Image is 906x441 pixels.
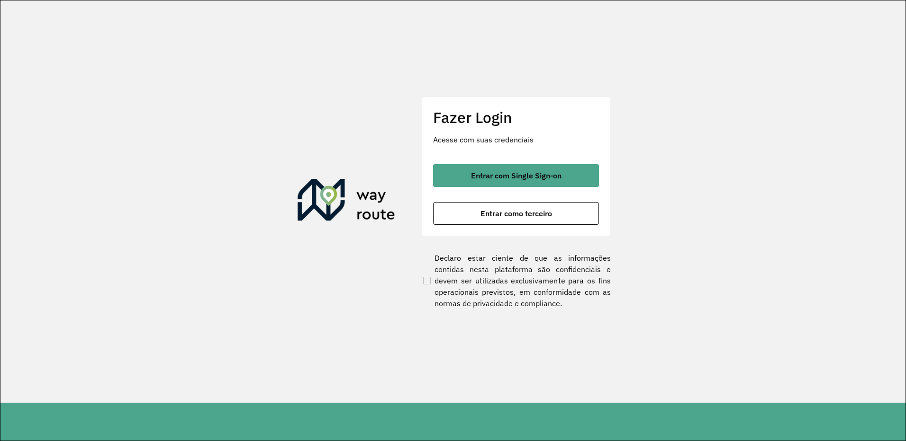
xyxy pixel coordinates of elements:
label: Declaro estar ciente de que as informações contidas nesta plataforma são confidenciais e devem se... [421,252,611,309]
span: Entrar com Single Sign-on [471,172,562,179]
button: button [433,164,599,187]
h2: Fazer Login [433,108,599,126]
img: Roteirizador AmbevTech [298,179,395,224]
p: Acesse com suas credenciais [433,134,599,145]
span: Entrar como terceiro [480,210,552,217]
button: button [433,202,599,225]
